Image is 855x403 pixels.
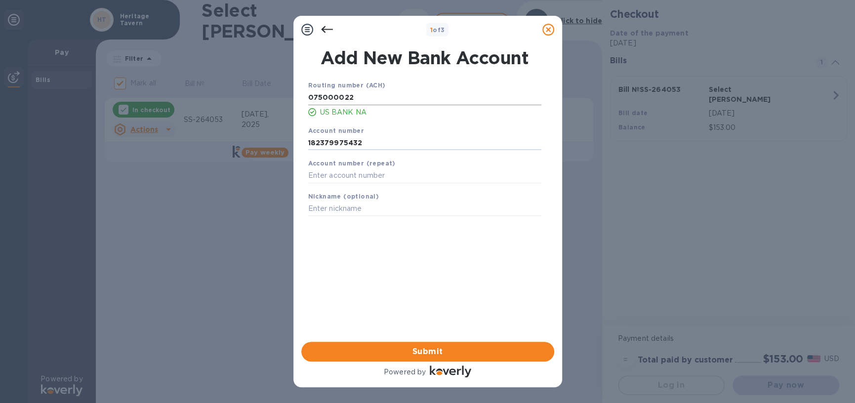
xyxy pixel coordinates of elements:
span: 1 [430,26,433,34]
p: US BANK NA [320,107,541,118]
b: Routing number (ACH) [308,81,386,89]
input: Enter account number [308,135,541,150]
span: Submit [309,346,546,358]
button: Submit [301,342,554,362]
h1: Add New Bank Account [302,47,547,68]
input: Enter nickname [308,201,541,216]
b: Nickname (optional) [308,193,379,200]
img: Logo [430,365,471,377]
b: of 3 [430,26,445,34]
input: Enter routing number [308,90,541,105]
p: Powered by [384,367,426,377]
b: Account number (repeat) [308,160,396,167]
input: Enter account number [308,168,541,183]
b: Account number [308,127,365,134]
